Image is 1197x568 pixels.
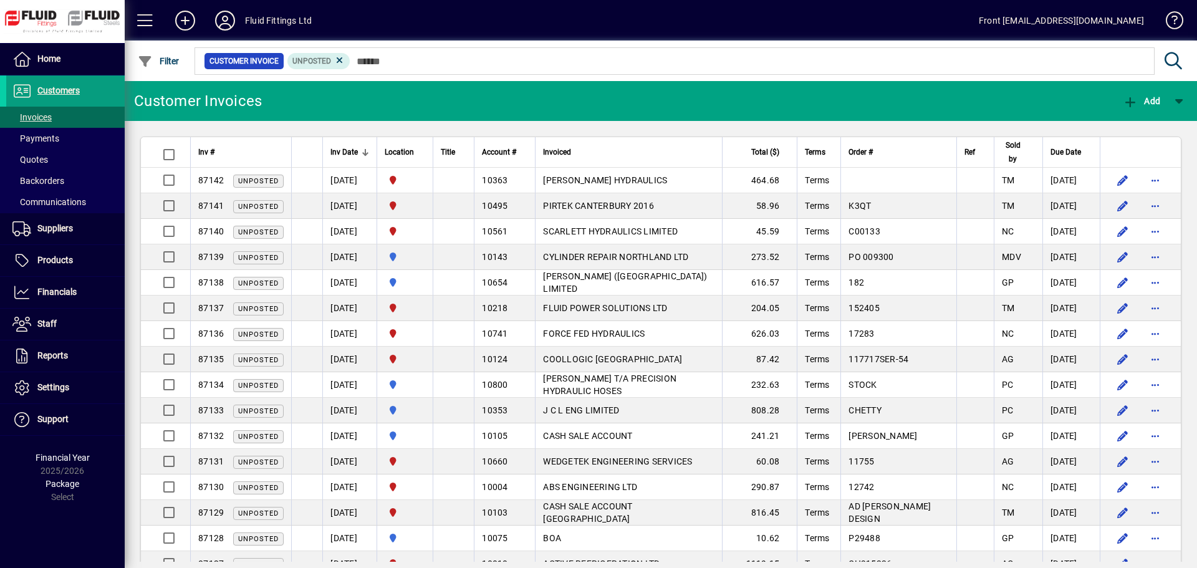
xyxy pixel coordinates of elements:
span: FLUID FITTINGS CHRISTCHURCH [385,301,425,315]
span: FLUID FITTINGS CHRISTCHURCH [385,455,425,468]
span: Ref [964,145,975,159]
div: Total ($) [730,145,791,159]
td: [DATE] [1042,398,1100,423]
span: Due Date [1050,145,1081,159]
a: Home [6,44,125,75]
span: Sold by [1002,138,1024,166]
span: GP [1002,277,1014,287]
div: Invoiced [543,145,714,159]
td: [DATE] [1042,526,1100,551]
span: PO 009300 [848,252,893,262]
span: 12742 [848,482,874,492]
span: NC [1002,482,1014,492]
span: Financial Year [36,453,90,463]
td: [DATE] [1042,270,1100,296]
span: Order # [848,145,873,159]
span: AUCKLAND [385,531,425,545]
button: More options [1145,426,1165,446]
span: FLUID FITTINGS CHRISTCHURCH [385,199,425,213]
span: Customer Invoice [209,55,279,67]
span: [PERSON_NAME] HYDRAULICS [543,175,667,185]
td: 10.62 [722,526,797,551]
td: 273.52 [722,244,797,270]
td: 45.59 [722,219,797,244]
div: Location [385,145,425,159]
span: 10495 [482,201,507,211]
button: Edit [1113,170,1133,190]
button: Add [1120,90,1163,112]
span: Terms [805,405,829,415]
div: Customer Invoices [134,91,262,111]
td: [DATE] [322,500,377,526]
span: CHETTY [848,405,882,415]
span: 87139 [198,252,224,262]
span: Invoiced [543,145,571,159]
span: Unposted [238,203,279,211]
td: [DATE] [322,168,377,193]
span: Unposted [238,382,279,390]
span: Terms [805,456,829,466]
div: Account # [482,145,527,159]
span: Settings [37,382,69,392]
button: More options [1145,477,1165,497]
button: More options [1145,451,1165,471]
span: K3QT [848,201,871,211]
div: Ref [964,145,986,159]
span: NC [1002,329,1014,339]
span: Unposted [238,509,279,517]
span: Unposted [238,433,279,441]
span: Add [1123,96,1160,106]
span: Products [37,255,73,265]
span: Unposted [238,254,279,262]
span: 87138 [198,277,224,287]
span: Unposted [238,330,279,339]
span: Home [37,54,60,64]
button: More options [1145,272,1165,292]
span: Filter [138,56,180,66]
td: [DATE] [1042,296,1100,321]
td: 232.63 [722,372,797,398]
td: [DATE] [322,526,377,551]
button: More options [1145,170,1165,190]
td: [DATE] [322,321,377,347]
span: [PERSON_NAME] ([GEOGRAPHIC_DATA]) LIMITED [543,271,707,294]
span: Reports [37,350,68,360]
span: 10218 [482,303,507,313]
span: Unposted [292,57,331,65]
button: More options [1145,247,1165,267]
td: [DATE] [322,474,377,500]
span: 87131 [198,456,224,466]
button: More options [1145,503,1165,522]
td: [DATE] [322,423,377,449]
span: Terms [805,380,829,390]
td: 464.68 [722,168,797,193]
span: NC [1002,226,1014,236]
span: 87140 [198,226,224,236]
a: Settings [6,372,125,403]
span: AG [1002,456,1014,466]
span: 87137 [198,303,224,313]
span: Unposted [238,484,279,492]
button: More options [1145,324,1165,344]
span: 182 [848,277,864,287]
span: AUCKLAND [385,429,425,443]
span: 10143 [482,252,507,262]
span: 87141 [198,201,224,211]
div: Title [441,145,466,159]
span: Unposted [238,356,279,364]
span: AUCKLAND [385,276,425,289]
span: Payments [12,133,59,143]
span: C00133 [848,226,880,236]
span: TM [1002,508,1015,517]
span: ABS ENGINEERING LTD [543,482,637,492]
button: More options [1145,400,1165,420]
span: GP [1002,533,1014,543]
button: Edit [1113,272,1133,292]
span: Unposted [238,407,279,415]
span: Staff [37,319,57,329]
td: [DATE] [322,270,377,296]
div: Sold by [1002,138,1035,166]
span: Location [385,145,414,159]
button: Edit [1113,503,1133,522]
span: TM [1002,175,1015,185]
